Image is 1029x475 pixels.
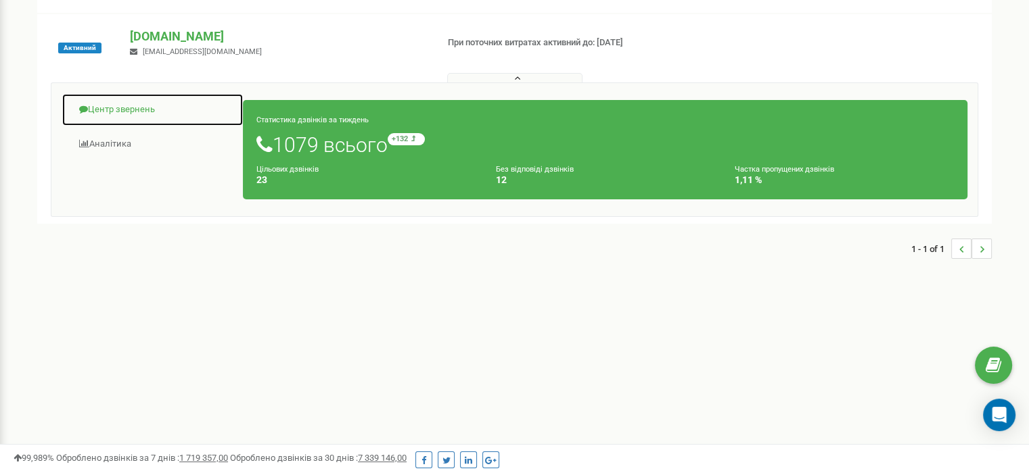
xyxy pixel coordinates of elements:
[14,453,54,463] span: 99,989%
[256,133,954,156] h1: 1079 всього
[256,116,369,124] small: Статистика дзвінків за тиждень
[62,128,244,161] a: Аналiтика
[230,453,407,463] span: Оброблено дзвінків за 30 днів :
[56,453,228,463] span: Оброблено дзвінків за 7 днів :
[256,175,476,185] h4: 23
[448,36,664,49] p: При поточних витратах активний до: [DATE]
[911,225,992,272] nav: ...
[179,453,228,463] u: 1 719 357,00
[388,133,425,145] small: +132
[911,239,951,259] span: 1 - 1 of 1
[496,175,715,185] h4: 12
[358,453,407,463] u: 7 339 146,00
[62,93,244,126] a: Центр звернень
[143,47,262,56] span: [EMAIL_ADDRESS][DOMAIN_NAME]
[256,165,319,174] small: Цільових дзвінків
[983,399,1015,431] div: Open Intercom Messenger
[130,28,426,45] p: [DOMAIN_NAME]
[496,165,574,174] small: Без відповіді дзвінків
[735,175,954,185] h4: 1,11 %
[735,165,834,174] small: Частка пропущених дзвінків
[58,43,101,53] span: Активний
